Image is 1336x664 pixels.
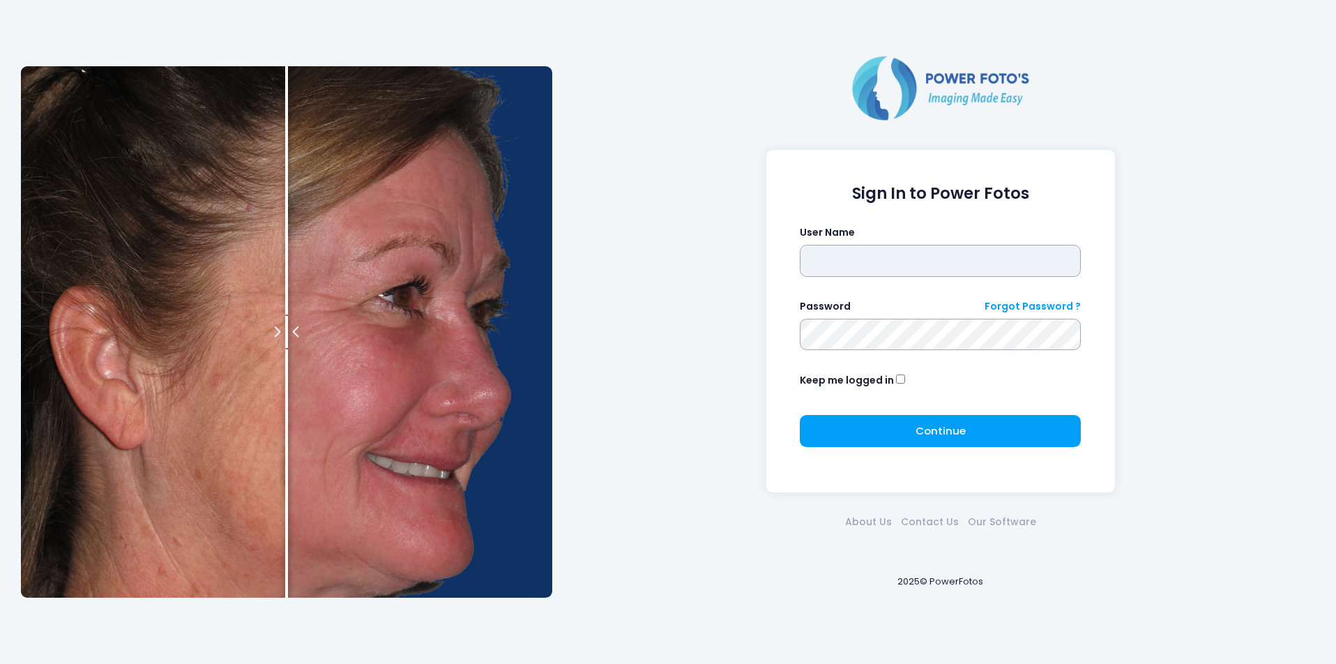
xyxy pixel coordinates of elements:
img: Logo [847,53,1035,123]
span: Continue [916,423,966,438]
a: Contact Us [896,515,963,529]
a: About Us [840,515,896,529]
label: Keep me logged in [800,373,894,388]
button: Continue [800,415,1081,447]
a: Our Software [963,515,1040,529]
div: 2025© PowerFotos [565,552,1315,612]
a: Forgot Password ? [985,299,1081,314]
label: Password [800,299,851,314]
h1: Sign In to Power Fotos [800,184,1081,203]
label: User Name [800,225,855,240]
